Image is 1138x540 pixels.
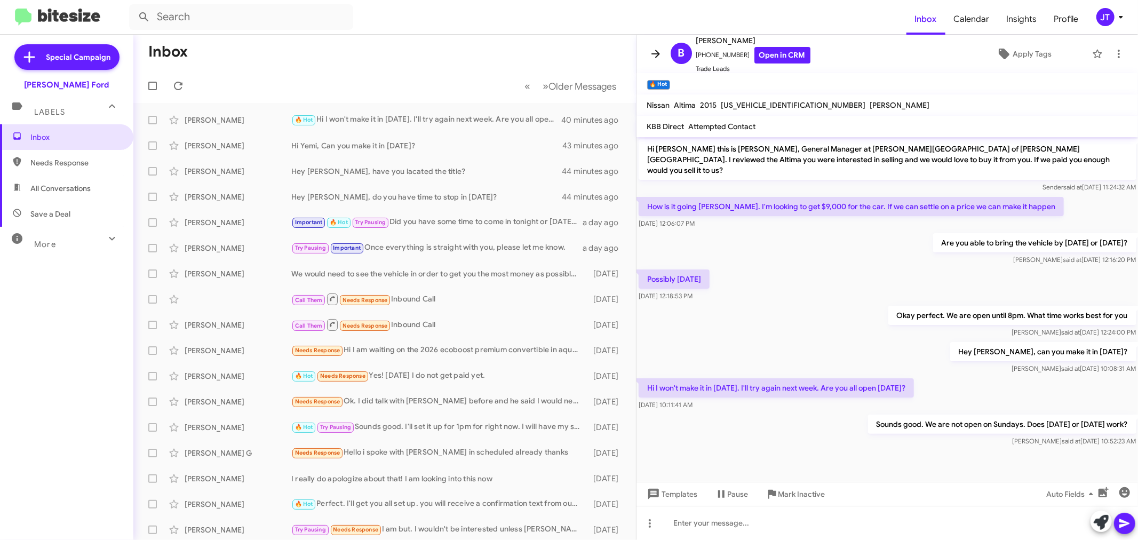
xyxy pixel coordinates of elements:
[333,244,361,251] span: Important
[30,209,70,219] span: Save a Deal
[185,396,291,407] div: [PERSON_NAME]
[1013,256,1136,264] span: [PERSON_NAME] [DATE] 12:16:20 PM
[728,485,749,504] span: Pause
[333,526,378,533] span: Needs Response
[25,80,109,90] div: [PERSON_NAME] Ford
[291,216,583,228] div: Did you have some time to come in tonight or [DATE]? We close at 8pm tonight and open from 9am to...
[754,47,810,63] a: Open in CRM
[1063,183,1082,191] span: said at
[320,372,365,379] span: Needs Response
[185,140,291,151] div: [PERSON_NAME]
[1063,256,1081,264] span: said at
[585,448,627,458] div: [DATE]
[639,292,693,300] span: [DATE] 12:18:53 PM
[343,322,388,329] span: Needs Response
[998,4,1046,35] a: Insights
[888,306,1136,325] p: Okay perfect. We are open until 8pm. What time works best for you
[563,115,627,125] div: 40 minutes ago
[645,485,698,504] span: Templates
[870,100,930,110] span: [PERSON_NAME]
[291,523,585,536] div: I am but. I wouldn't be interested unless [PERSON_NAME] puts the rebate back on. It was 9500. I c...
[291,473,585,484] div: I really do apologize about that! I am looking into this now
[291,242,583,254] div: Once everything is straight with you, please let me know.
[291,421,585,433] div: Sounds good. I'll set it up for 1pm for right now. I will have my scheduling team send you a conf...
[291,192,563,202] div: Hey [PERSON_NAME], do you have time to stop in [DATE]?
[295,424,313,431] span: 🔥 Hot
[1096,8,1115,26] div: JT
[320,424,351,431] span: Try Pausing
[291,395,585,408] div: Ok. I did talk with [PERSON_NAME] before and he said I would need to put down 5k which I don't ha...
[129,4,353,30] input: Search
[647,80,670,90] small: 🔥 Hot
[185,473,291,484] div: [PERSON_NAME]
[696,63,810,74] span: Trade Leads
[583,217,627,228] div: a day ago
[778,485,825,504] span: Mark Inactive
[185,115,291,125] div: [PERSON_NAME]
[291,166,563,177] div: Hey [PERSON_NAME], have you lacated the title?
[1061,364,1080,372] span: said at
[701,100,717,110] span: 2015
[549,81,617,92] span: Older Messages
[585,320,627,330] div: [DATE]
[185,320,291,330] div: [PERSON_NAME]
[185,192,291,202] div: [PERSON_NAME]
[960,44,1087,63] button: Apply Tags
[295,449,340,456] span: Needs Response
[295,501,313,507] span: 🔥 Hot
[295,322,323,329] span: Call Them
[1061,328,1080,336] span: said at
[1062,437,1080,445] span: said at
[291,114,563,126] div: Hi I won't make it in [DATE]. I'll try again next week. Are you all open [DATE]?
[30,157,121,168] span: Needs Response
[291,318,585,331] div: Inbound Call
[639,139,1136,180] p: Hi [PERSON_NAME] this is [PERSON_NAME], General Manager at [PERSON_NAME][GEOGRAPHIC_DATA] of [PER...
[34,240,56,249] span: More
[585,345,627,356] div: [DATE]
[295,398,340,405] span: Needs Response
[583,243,627,253] div: a day ago
[674,100,696,110] span: Altima
[1046,4,1087,35] span: Profile
[291,498,585,510] div: Perfect. I'll get you all set up. you will receive a confirmation text from our scheduling team s...
[185,448,291,458] div: [PERSON_NAME] G
[721,100,866,110] span: [US_VEHICLE_IDENTIFICATION_NUMBER]
[185,422,291,433] div: [PERSON_NAME]
[46,52,111,62] span: Special Campaign
[706,485,757,504] button: Pause
[185,371,291,382] div: [PERSON_NAME]
[563,140,627,151] div: 43 minutes ago
[519,75,623,97] nav: Page navigation example
[343,297,388,304] span: Needs Response
[1012,328,1136,336] span: [PERSON_NAME] [DATE] 12:24:00 PM
[291,140,563,151] div: Hi Yemi, Can you make it in [DATE]?
[1087,8,1126,26] button: JT
[295,219,323,226] span: Important
[519,75,537,97] button: Previous
[647,122,685,131] span: KBB Direct
[291,370,585,382] div: Yes! [DATE] I do not get paid yet.
[945,4,998,35] a: Calendar
[295,347,340,354] span: Needs Response
[639,219,695,227] span: [DATE] 12:06:07 PM
[185,345,291,356] div: [PERSON_NAME]
[639,378,914,398] p: Hi I won't make it in [DATE]. I'll try again next week. Are you all open [DATE]?
[639,401,693,409] span: [DATE] 10:11:41 AM
[757,485,834,504] button: Mark Inactive
[689,122,756,131] span: Attempted Contact
[906,4,945,35] a: Inbox
[291,344,585,356] div: Hi I am waiting on the 2026 ecoboost premium convertible in aquamarine. I just texted [PERSON_NAME]
[295,372,313,379] span: 🔥 Hot
[291,447,585,459] div: Hello i spoke with [PERSON_NAME] in scheduled already thanks
[185,525,291,535] div: [PERSON_NAME]
[585,371,627,382] div: [DATE]
[1012,364,1136,372] span: [PERSON_NAME] [DATE] 10:08:31 AM
[585,473,627,484] div: [DATE]
[868,415,1136,434] p: Sounds good. We are not open on Sundays. Does [DATE] or [DATE] work?
[585,499,627,510] div: [DATE]
[537,75,623,97] button: Next
[636,485,706,504] button: Templates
